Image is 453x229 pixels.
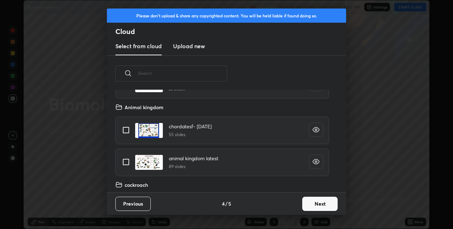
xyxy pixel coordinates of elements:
[135,123,163,138] img: 17043670045IL0Y8.pdf
[228,200,231,207] h4: 5
[107,9,346,23] div: Please don't upload & share any copyrighted content. You will be held liable if found doing so.
[222,200,225,207] h4: 4
[107,90,338,192] div: grid
[115,197,151,211] button: Previous
[125,104,164,111] h4: Animal kingdom
[169,123,212,130] h4: chordatesf- [DATE]
[135,155,163,170] img: 17043474513YAJ2G.pdf
[138,58,227,88] input: Search
[173,42,205,50] h3: Upload new
[302,197,338,211] button: Next
[225,200,228,207] h4: /
[169,155,218,162] h4: animal kingdom latest
[169,163,218,170] h5: 89 slides
[125,181,148,189] h4: cockroach
[169,132,212,138] h5: 55 slides
[115,42,162,50] h3: Select from cloud
[115,27,346,36] h2: Cloud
